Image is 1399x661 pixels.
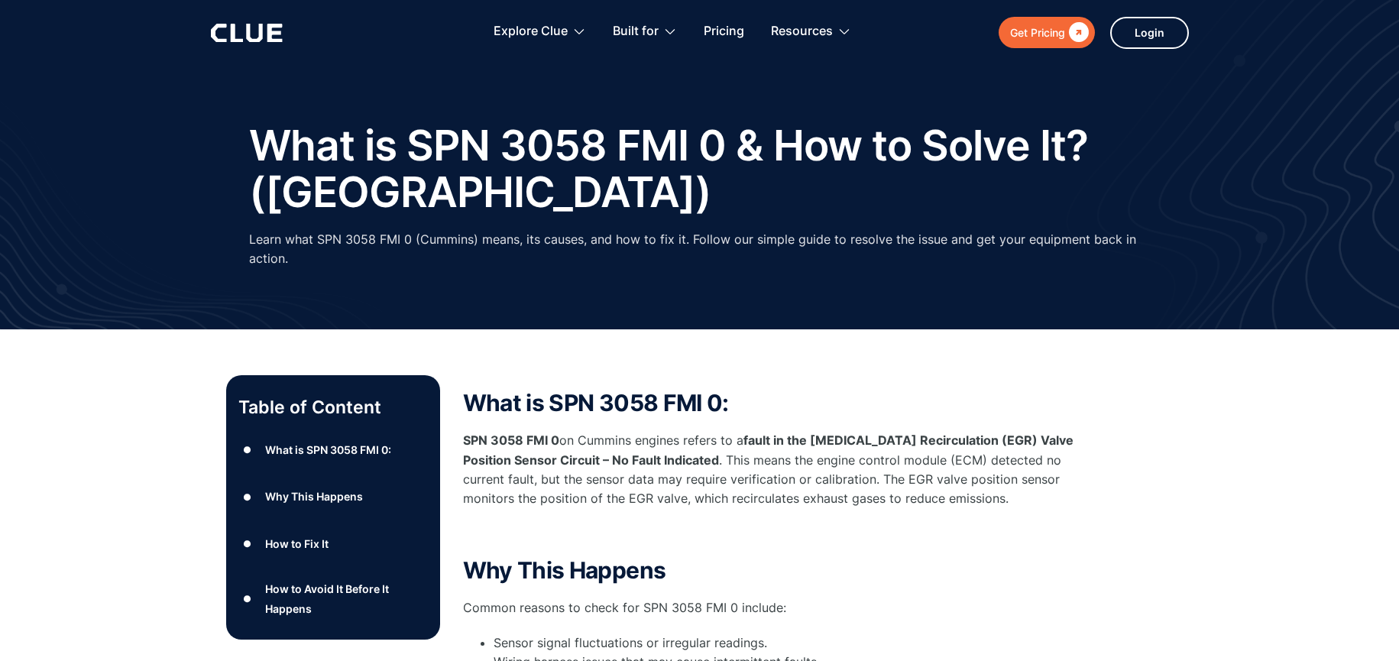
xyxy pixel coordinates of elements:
[463,433,1074,467] strong: fault in the [MEDICAL_DATA] Recirculation (EGR) Valve Position Sensor Circuit – No Fault Indicated
[463,598,1074,617] p: Common reasons to check for SPN 3058 FMI 0 include:
[494,8,568,56] div: Explore Clue
[771,8,851,56] div: Resources
[238,439,257,462] div: ●
[238,485,428,508] a: ●Why This Happens
[265,579,427,617] div: How to Avoid It Before It Happens
[1010,23,1065,42] div: Get Pricing
[238,395,428,420] p: Table of Content
[463,433,559,448] strong: SPN 3058 FMI 0
[463,431,1074,508] p: on Cummins engines refers to a . This means the engine control module (ECM) detected no current f...
[265,534,329,553] div: How to Fix It
[999,17,1095,48] a: Get Pricing
[265,440,391,459] div: What is SPN 3058 FMI 0:
[463,389,729,416] strong: What is SPN 3058 FMI 0:
[463,556,666,584] strong: Why This Happens
[238,588,257,611] div: ●
[249,230,1151,268] p: Learn what SPN 3058 FMI 0 (Cummins) means, its causes, and how to fix it. Follow our simple guide...
[1065,23,1089,42] div: 
[238,439,428,462] a: ●What is SPN 3058 FMI 0:
[249,122,1151,215] h1: What is SPN 3058 FMI 0 & How to Solve It? ([GEOGRAPHIC_DATA])
[494,8,586,56] div: Explore Clue
[613,8,659,56] div: Built for
[613,8,677,56] div: Built for
[704,8,744,56] a: Pricing
[494,633,1074,653] li: Sensor signal fluctuations or irregular readings.
[238,533,428,556] a: ●How to Fix It
[238,485,257,508] div: ●
[238,579,428,617] a: ●How to Avoid It Before It Happens
[265,487,363,506] div: Why This Happens
[463,523,1074,543] p: ‍
[238,533,257,556] div: ●
[1110,17,1189,49] a: Login
[771,8,833,56] div: Resources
